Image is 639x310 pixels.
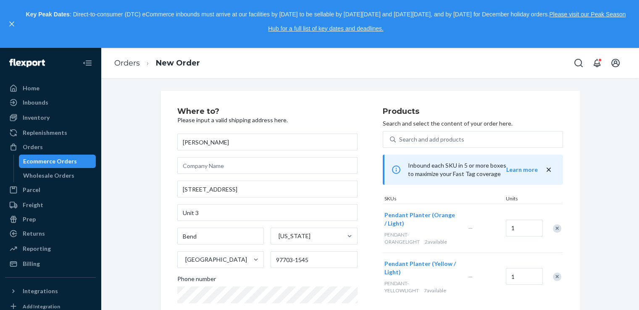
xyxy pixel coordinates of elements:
[271,251,358,268] input: ZIP Code
[23,98,48,107] div: Inbounds
[23,215,36,223] div: Prep
[5,140,96,154] a: Orders
[5,81,96,95] a: Home
[185,255,247,264] div: [GEOGRAPHIC_DATA]
[5,111,96,124] a: Inventory
[177,116,358,124] p: Please input a valid shipping address here.
[177,134,358,150] input: First & Last Name
[23,129,67,137] div: Replenishments
[23,287,58,295] div: Integrations
[26,11,70,18] strong: Key Peak Dates
[553,224,561,233] div: Remove Item
[383,155,563,185] div: Inbound each SKU in 5 or more boxes to maximize your Fast Tag coverage
[553,273,561,281] div: Remove Item
[23,186,40,194] div: Parcel
[5,284,96,298] button: Integrations
[544,166,553,174] button: close
[23,113,50,122] div: Inventory
[5,227,96,240] a: Returns
[156,58,200,68] a: New Order
[589,55,605,71] button: Open notifications
[424,287,446,294] span: 7 available
[384,260,458,276] button: Pendant Planter (Yellow / Light)
[23,201,43,209] div: Freight
[279,232,310,240] div: [US_STATE]
[278,232,279,240] input: [US_STATE]
[108,51,207,76] ol: breadcrumbs
[5,96,96,109] a: Inbounds
[425,239,447,245] span: 2 available
[384,231,420,245] span: PENDANT-ORANGELIGHT
[177,108,358,116] h2: Where to?
[5,257,96,271] a: Billing
[177,275,216,286] span: Phone number
[23,143,43,151] div: Orders
[506,166,538,174] button: Learn more
[384,260,456,276] span: Pendant Planter (Yellow / Light)
[5,242,96,255] a: Reporting
[23,303,60,310] div: Add Integration
[19,155,96,168] a: Ecommerce Orders
[607,55,624,71] button: Open account menu
[504,195,542,204] div: Units
[383,108,563,116] h2: Products
[5,213,96,226] a: Prep
[177,204,358,221] input: Street Address 2 (Optional)
[177,157,358,174] input: Company Name
[23,171,74,180] div: Wholesale Orders
[570,55,587,71] button: Open Search Box
[23,84,39,92] div: Home
[79,55,96,71] button: Close Navigation
[20,8,631,36] p: : Direct-to-consumer (DTC) eCommerce inbounds must arrive at our facilities by [DATE] to be sella...
[23,244,51,253] div: Reporting
[9,59,45,67] img: Flexport logo
[5,198,96,212] a: Freight
[384,211,458,228] button: Pendant Planter (Orange / Light)
[5,126,96,139] a: Replenishments
[23,229,45,238] div: Returns
[399,135,464,144] div: Search and add products
[114,58,140,68] a: Orders
[384,280,419,294] span: PENDANT-YELLOWLIGHT
[384,211,455,227] span: Pendant Planter (Orange / Light)
[506,220,543,236] input: Quantity
[506,268,543,285] input: Quantity
[468,224,473,231] span: —
[23,157,77,166] div: Ecommerce Orders
[177,228,264,244] input: City
[383,119,563,128] p: Search and select the content of your order here.
[8,20,16,28] button: close,
[383,195,504,204] div: SKUs
[468,273,473,280] span: —
[177,181,358,197] input: Street Address
[23,260,40,268] div: Billing
[5,183,96,197] a: Parcel
[268,11,626,32] a: Please visit our Peak Season Hub for a full list of key dates and deadlines.
[19,169,96,182] a: Wholesale Orders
